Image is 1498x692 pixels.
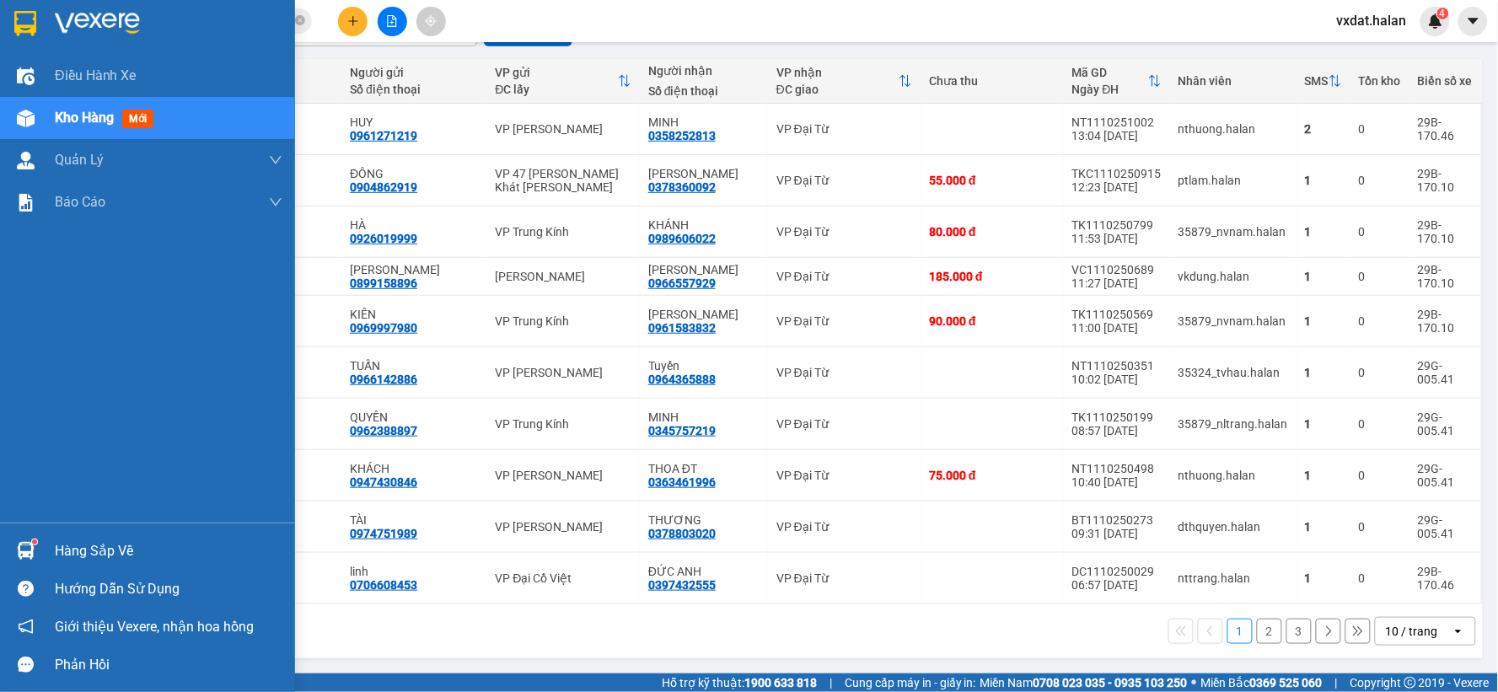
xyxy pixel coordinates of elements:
[350,462,478,475] div: KHÁCH
[1359,520,1401,534] div: 0
[1286,619,1312,644] button: 3
[776,174,912,187] div: VP Đại Từ
[648,462,760,475] div: THOA ĐT
[1072,66,1148,79] div: Mã GD
[350,115,478,129] div: HUY
[1359,270,1401,283] div: 0
[648,232,716,245] div: 0989606022
[1072,578,1162,592] div: 06:57 [DATE]
[1064,59,1170,104] th: Toggle SortBy
[1359,469,1401,482] div: 0
[776,83,899,96] div: ĐC giao
[1324,10,1420,31] span: vxdat.halan
[1179,520,1288,534] div: dthquyen.halan
[1305,520,1342,534] div: 1
[350,527,417,540] div: 0974751989
[496,270,631,283] div: [PERSON_NAME]
[269,196,282,209] span: down
[768,59,921,104] th: Toggle SortBy
[1418,565,1473,592] div: 29B-170.46
[350,424,417,437] div: 0962388897
[55,149,104,170] span: Quản Lý
[18,619,34,635] span: notification
[1072,475,1162,489] div: 10:40 [DATE]
[425,15,437,27] span: aim
[1359,314,1401,328] div: 0
[17,194,35,212] img: solution-icon
[1458,7,1488,36] button: caret-down
[648,410,760,424] div: MINH
[1072,167,1162,180] div: TKC1110250915
[648,167,760,180] div: Huỳnh ĐT
[1418,74,1473,88] div: Biển số xe
[122,110,153,128] span: mới
[1179,74,1288,88] div: Nhân viên
[648,263,760,276] div: Tuấn Anh
[776,270,912,283] div: VP Đại Từ
[648,373,716,386] div: 0964365888
[350,475,417,489] div: 0947430846
[295,13,305,30] span: close-circle
[1359,225,1401,239] div: 0
[1418,359,1473,386] div: 29G-005.41
[776,66,899,79] div: VP nhận
[55,191,105,212] span: Báo cáo
[1404,677,1416,689] span: copyright
[347,15,359,27] span: plus
[17,110,35,127] img: warehouse-icon
[21,122,182,150] b: GỬI : VP Đại Từ
[1437,8,1449,19] sup: 4
[776,520,912,534] div: VP Đại Từ
[269,153,282,167] span: down
[1072,218,1162,232] div: TK1110250799
[496,83,618,96] div: ĐC lấy
[648,308,760,321] div: trần anh
[350,83,478,96] div: Số điện thoại
[1072,462,1162,475] div: NT1110250498
[386,15,398,27] span: file-add
[55,110,114,126] span: Kho hàng
[648,475,716,489] div: 0363461996
[21,21,148,105] img: logo.jpg
[1072,263,1162,276] div: VC1110250689
[1179,225,1288,239] div: 35879_nvnam.halan
[350,513,478,527] div: TÀI
[1034,676,1188,689] strong: 0708 023 035 - 0935 103 250
[1072,424,1162,437] div: 08:57 [DATE]
[1335,673,1338,692] span: |
[648,84,760,98] div: Số điện thoại
[1305,270,1342,283] div: 1
[1305,469,1342,482] div: 1
[350,359,478,373] div: TUẤN
[1466,13,1481,29] span: caret-down
[496,520,631,534] div: VP [PERSON_NAME]
[1359,366,1401,379] div: 0
[776,571,912,585] div: VP Đại Từ
[1440,8,1446,19] span: 4
[496,366,631,379] div: VP [PERSON_NAME]
[55,539,282,564] div: Hàng sắp về
[1418,410,1473,437] div: 29G-005.41
[1072,410,1162,424] div: TK1110250199
[776,366,912,379] div: VP Đại Từ
[1192,679,1197,686] span: ⚪️
[350,578,417,592] div: 0706608453
[350,167,478,180] div: ĐÔNG
[1428,13,1443,29] img: icon-new-feature
[1305,174,1342,187] div: 1
[1072,232,1162,245] div: 11:53 [DATE]
[929,74,1055,88] div: Chưa thu
[416,7,446,36] button: aim
[496,571,631,585] div: VP Đại Cồ Việt
[929,314,1055,328] div: 90.000 đ
[55,616,254,637] span: Giới thiệu Vexere, nhận hoa hồng
[1359,74,1401,88] div: Tồn kho
[1072,321,1162,335] div: 11:00 [DATE]
[744,676,817,689] strong: 1900 633 818
[1179,122,1288,136] div: nthuong.halan
[1179,174,1288,187] div: ptlam.halan
[1418,115,1473,142] div: 29B-170.46
[350,218,478,232] div: HÀ
[776,469,912,482] div: VP Đại Từ
[1179,417,1288,431] div: 35879_nltrang.halan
